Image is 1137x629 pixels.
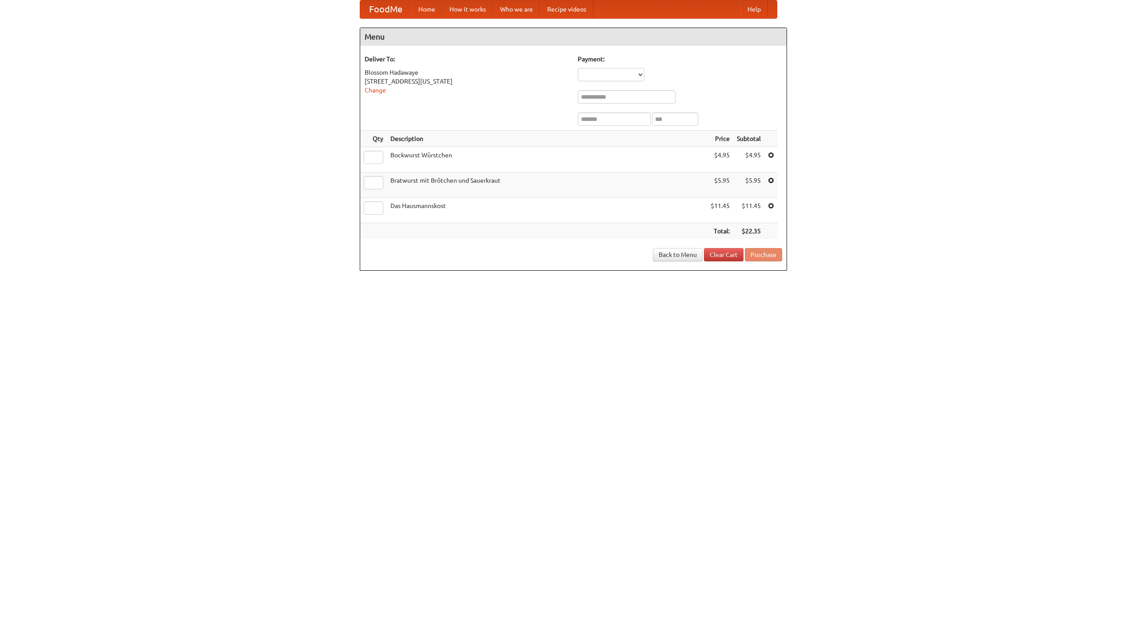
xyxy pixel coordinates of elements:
[387,198,707,223] td: Das Hausmannskost
[365,68,569,77] div: Blossom Hadawaye
[707,198,733,223] td: $11.45
[442,0,493,18] a: How it works
[733,147,764,172] td: $4.95
[704,248,743,261] a: Clear Cart
[707,147,733,172] td: $4.95
[578,55,782,64] h5: Payment:
[411,0,442,18] a: Home
[733,131,764,147] th: Subtotal
[733,172,764,198] td: $5.95
[707,223,733,240] th: Total:
[387,172,707,198] td: Bratwurst mit Brötchen und Sauerkraut
[745,248,782,261] button: Purchase
[653,248,703,261] a: Back to Menu
[365,55,569,64] h5: Deliver To:
[360,0,411,18] a: FoodMe
[493,0,540,18] a: Who we are
[365,77,569,86] div: [STREET_ADDRESS][US_STATE]
[707,131,733,147] th: Price
[365,87,386,94] a: Change
[540,0,593,18] a: Recipe videos
[360,28,787,46] h4: Menu
[740,0,768,18] a: Help
[387,147,707,172] td: Bockwurst Würstchen
[360,131,387,147] th: Qty
[387,131,707,147] th: Description
[733,223,764,240] th: $22.35
[733,198,764,223] td: $11.45
[707,172,733,198] td: $5.95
